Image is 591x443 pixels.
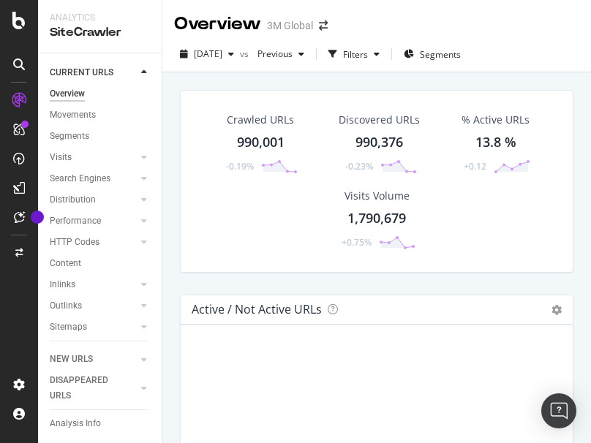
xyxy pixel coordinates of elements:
[50,171,137,186] a: Search Engines
[252,42,310,66] button: Previous
[50,373,124,404] div: DISAPPEARED URLS
[240,48,252,60] span: vs
[420,48,461,61] span: Segments
[50,416,101,431] div: Analysis Info
[50,192,96,208] div: Distribution
[355,133,403,152] div: 990,376
[50,129,151,144] a: Segments
[50,277,137,292] a: Inlinks
[50,213,137,229] a: Performance
[50,319,87,335] div: Sitemaps
[267,18,313,33] div: 3M Global
[50,65,113,80] div: CURRENT URLS
[50,107,96,123] div: Movements
[347,209,406,228] div: 1,790,679
[50,171,110,186] div: Search Engines
[319,20,328,31] div: arrow-right-arrow-left
[50,298,82,314] div: Outlinks
[50,352,137,367] a: NEW URLS
[50,277,75,292] div: Inlinks
[50,235,137,250] a: HTTP Codes
[50,129,89,144] div: Segments
[462,113,530,127] div: % Active URLs
[237,133,285,152] div: 990,001
[50,347,151,363] a: Url Explorer
[50,256,151,271] a: Content
[339,113,420,127] div: Discovered URLs
[194,48,222,60] span: 2025 Sep. 14th
[31,211,44,224] div: Tooltip anchor
[464,160,486,173] div: +0.12
[323,42,385,66] button: Filters
[174,12,261,37] div: Overview
[174,42,240,66] button: [DATE]
[50,256,81,271] div: Content
[192,300,322,319] h4: Active / Not Active URLs
[345,189,410,203] div: Visits Volume
[227,113,294,127] div: Crawled URLs
[343,48,368,61] div: Filters
[50,150,137,165] a: Visits
[50,12,150,24] div: Analytics
[226,160,254,173] div: -0.19%
[50,352,93,367] div: NEW URLS
[398,42,467,66] button: Segments
[475,133,516,152] div: 13.8 %
[552,305,562,315] i: Options
[50,107,151,123] a: Movements
[50,150,72,165] div: Visits
[50,235,99,250] div: HTTP Codes
[50,416,151,431] a: Analysis Info
[50,86,85,102] div: Overview
[50,24,150,41] div: SiteCrawler
[541,393,576,428] div: Open Intercom Messenger
[345,160,373,173] div: -0.23%
[50,65,137,80] a: CURRENT URLS
[50,86,151,102] a: Overview
[50,298,137,314] a: Outlinks
[50,192,137,208] a: Distribution
[252,48,293,60] span: Previous
[342,236,372,249] div: +0.75%
[50,213,101,229] div: Performance
[50,373,137,404] a: DISAPPEARED URLS
[50,347,95,363] div: Url Explorer
[50,319,137,335] a: Sitemaps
